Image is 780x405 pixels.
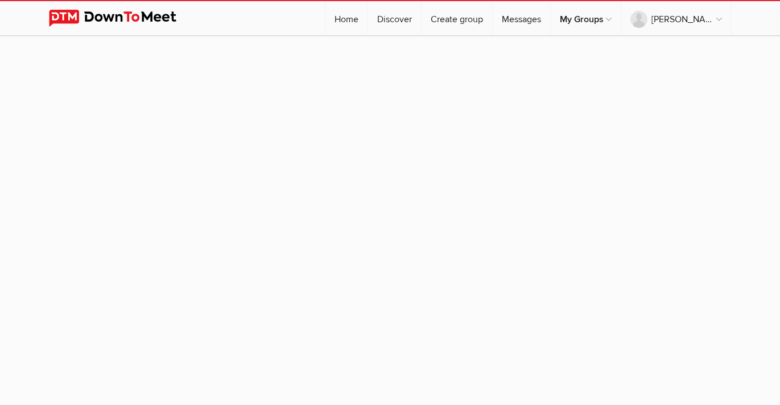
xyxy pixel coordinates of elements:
a: Discover [368,1,421,35]
img: DownToMeet [49,10,194,27]
a: [PERSON_NAME][DATE] [621,1,731,35]
a: Create group [422,1,492,35]
a: Home [325,1,368,35]
a: My Groups [551,1,621,35]
a: Messages [493,1,550,35]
